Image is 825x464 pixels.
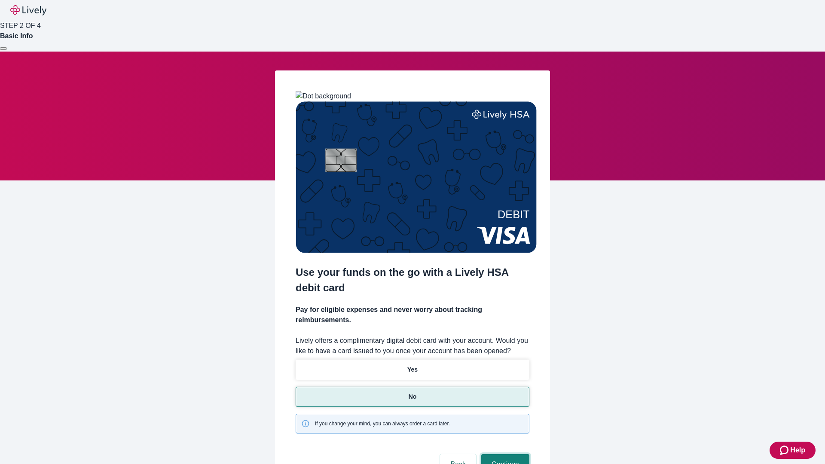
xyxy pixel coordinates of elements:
svg: Zendesk support icon [780,445,790,455]
p: No [409,392,417,401]
p: Yes [407,365,418,374]
span: If you change your mind, you can always order a card later. [315,420,450,427]
h4: Pay for eligible expenses and never worry about tracking reimbursements. [296,305,529,325]
h2: Use your funds on the go with a Lively HSA debit card [296,265,529,296]
img: Debit card [296,101,537,253]
img: Lively [10,5,46,15]
button: Yes [296,360,529,380]
label: Lively offers a complimentary digital debit card with your account. Would you like to have a card... [296,336,529,356]
img: Dot background [296,91,351,101]
span: Help [790,445,805,455]
button: No [296,387,529,407]
button: Zendesk support iconHelp [770,442,816,459]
